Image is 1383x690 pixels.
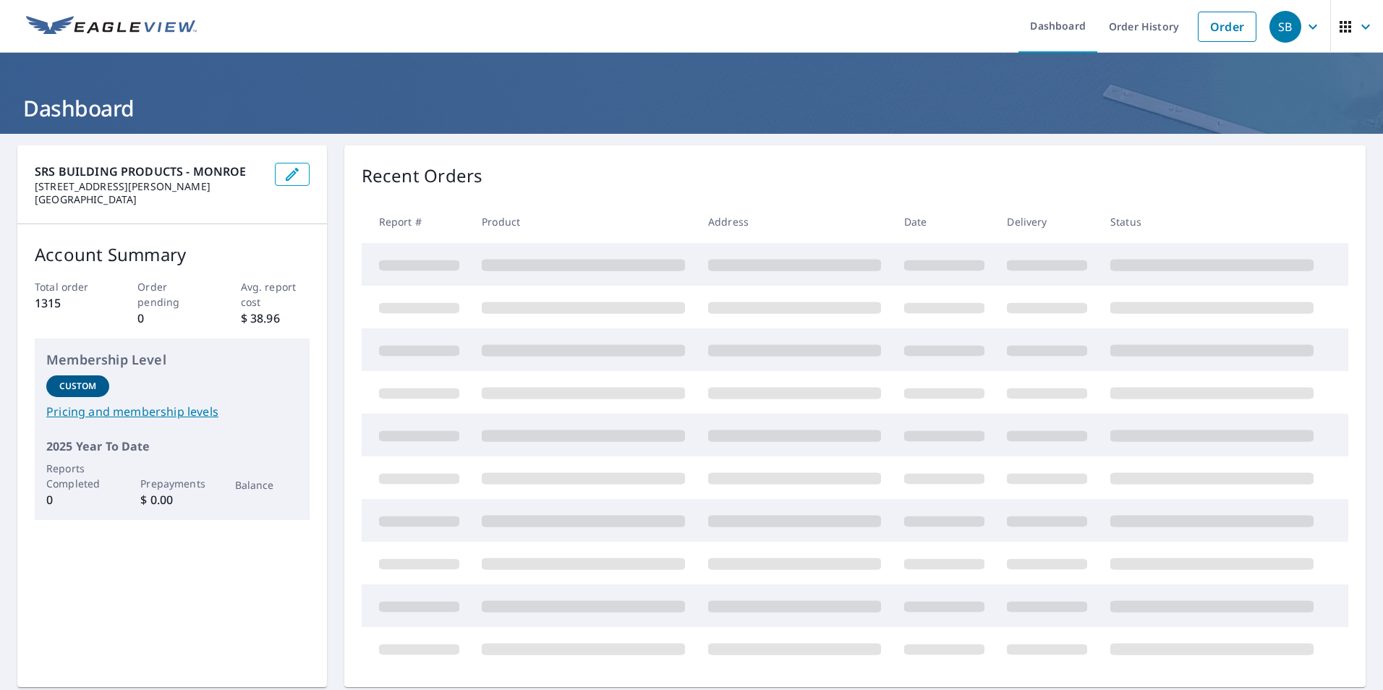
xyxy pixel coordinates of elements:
p: Membership Level [46,350,298,370]
th: Status [1099,200,1325,243]
a: Pricing and membership levels [46,403,298,420]
th: Address [697,200,893,243]
p: Custom [59,380,97,393]
p: $ 38.96 [241,310,310,327]
p: Account Summary [35,242,310,268]
p: 2025 Year To Date [46,438,298,455]
a: Order [1198,12,1256,42]
p: Total order [35,279,103,294]
th: Product [470,200,697,243]
h1: Dashboard [17,93,1366,123]
th: Date [893,200,996,243]
p: Balance [235,477,298,493]
div: SB [1269,11,1301,43]
p: 0 [137,310,206,327]
p: Recent Orders [362,163,483,189]
th: Delivery [995,200,1099,243]
p: [GEOGRAPHIC_DATA] [35,193,263,206]
p: $ 0.00 [140,491,203,508]
p: Prepayments [140,476,203,491]
p: 0 [46,491,109,508]
th: Report # [362,200,471,243]
p: SRS BUILDING PRODUCTS - MONROE [35,163,263,180]
img: EV Logo [26,16,197,38]
p: [STREET_ADDRESS][PERSON_NAME] [35,180,263,193]
p: Reports Completed [46,461,109,491]
p: 1315 [35,294,103,312]
p: Avg. report cost [241,279,310,310]
p: Order pending [137,279,206,310]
